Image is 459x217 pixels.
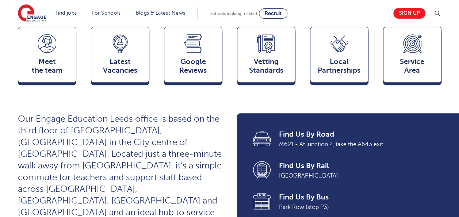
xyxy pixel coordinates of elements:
[210,11,257,16] span: Schools looking for staff
[279,192,431,202] span: Find Us By Bus
[237,27,295,86] a: VettingStandards
[22,57,72,75] span: Meet the team
[279,161,431,171] span: Find Us By Rail
[259,8,287,19] a: Recruit
[164,27,222,86] a: GoogleReviews
[92,10,121,16] a: For Schools
[241,57,291,75] span: Vetting Standards
[56,10,77,16] a: Find jobs
[279,129,431,140] span: Find Us By Road
[91,27,149,86] a: LatestVacancies
[393,8,425,19] a: Sign up
[279,171,431,180] span: [GEOGRAPHIC_DATA]
[279,202,431,212] span: Park Row (stop P3)
[310,27,368,86] a: Local Partnerships
[18,27,76,86] a: Meetthe team
[387,57,437,75] span: Service Area
[95,57,145,75] span: Latest Vacancies
[314,57,364,75] span: Local Partnerships
[168,57,218,75] span: Google Reviews
[279,140,431,149] span: M621 - At junction 2, take the A643 exit
[136,10,185,16] a: Blogs & Latest News
[18,4,46,23] img: Engage Education
[383,27,441,86] a: ServiceArea
[265,11,282,16] span: Recruit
